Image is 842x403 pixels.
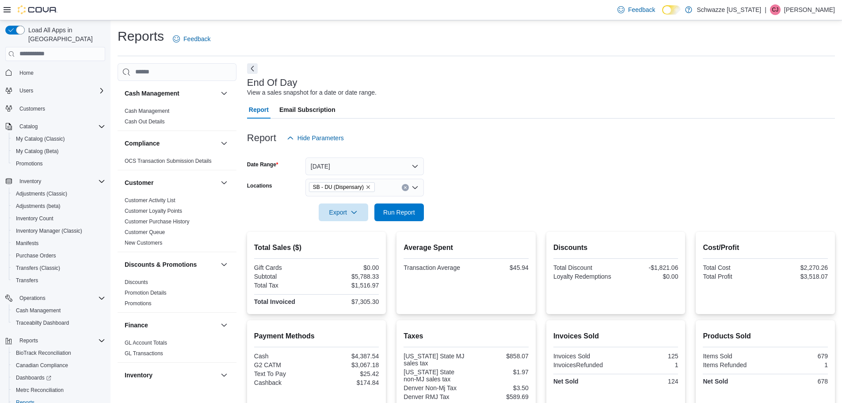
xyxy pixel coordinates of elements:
[784,4,835,15] p: [PERSON_NAME]
[125,239,162,246] span: New Customers
[12,188,105,199] span: Adjustments (Classic)
[614,1,659,19] a: Feedback
[12,348,75,358] a: BioTrack Reconciliation
[125,139,217,148] button: Compliance
[12,250,105,261] span: Purchase Orders
[617,378,678,385] div: 124
[318,379,379,386] div: $174.84
[125,107,169,115] span: Cash Management
[16,203,61,210] span: Adjustments (beta)
[318,282,379,289] div: $1,516.97
[12,318,105,328] span: Traceabilty Dashboard
[9,274,109,287] button: Transfers
[12,360,72,371] a: Canadian Compliance
[318,353,379,360] div: $4,387.54
[16,135,65,142] span: My Catalog (Classic)
[247,161,278,168] label: Date Range
[125,279,148,285] a: Discounts
[125,229,165,235] a: Customer Queue
[16,160,43,167] span: Promotions
[617,353,678,360] div: 125
[247,63,258,74] button: Next
[279,101,335,119] span: Email Subscription
[12,238,105,249] span: Manifests
[254,298,295,305] strong: Total Invoiced
[16,176,105,187] span: Inventory
[254,361,315,368] div: G2 CATM
[254,273,315,280] div: Subtotal
[254,264,315,271] div: Gift Cards
[12,263,64,273] a: Transfers (Classic)
[9,304,109,317] button: Cash Management
[16,387,64,394] span: Metrc Reconciliation
[283,129,347,147] button: Hide Parameters
[404,331,529,342] h2: Taxes
[2,175,109,188] button: Inventory
[125,289,167,296] span: Promotion Details
[125,89,217,98] button: Cash Management
[767,378,828,385] div: 678
[16,103,105,114] span: Customers
[125,197,175,203] a: Customer Activity List
[12,318,72,328] a: Traceabilty Dashboard
[553,273,614,280] div: Loyalty Redemptions
[765,4,766,15] p: |
[12,348,105,358] span: BioTrack Reconciliation
[9,157,109,170] button: Promotions
[16,85,105,96] span: Users
[9,133,109,145] button: My Catalog (Classic)
[169,30,214,48] a: Feedback
[767,273,828,280] div: $3,518.07
[125,108,169,114] a: Cash Management
[125,260,217,269] button: Discounts & Promotions
[9,225,109,237] button: Inventory Manager (Classic)
[16,215,53,222] span: Inventory Count
[16,277,38,284] span: Transfers
[2,292,109,304] button: Operations
[125,89,179,98] h3: Cash Management
[12,188,71,199] a: Adjustments (Classic)
[318,298,379,305] div: $7,305.30
[697,4,761,15] p: Schwazze [US_STATE]
[16,148,59,155] span: My Catalog (Beta)
[309,182,375,192] span: SB - DU (Dispensary)
[16,293,49,303] button: Operations
[404,384,464,391] div: Denver Non-Mj Tax
[772,4,779,15] span: CJ
[219,177,229,188] button: Customer
[125,218,190,225] span: Customer Purchase History
[9,237,109,249] button: Manifests
[703,273,763,280] div: Total Profit
[404,264,464,271] div: Transaction Average
[404,368,464,383] div: [US_STATE] State non-MJ sales tax
[125,350,163,357] a: GL Transactions
[16,240,38,247] span: Manifests
[219,320,229,330] button: Finance
[118,106,236,130] div: Cash Management
[404,393,464,400] div: Denver RMJ Tax
[12,146,105,157] span: My Catalog (Beta)
[468,393,529,400] div: $589.69
[12,385,67,395] a: Metrc Reconciliation
[125,350,163,357] span: GL Transactions
[703,361,763,368] div: Items Refunded
[12,263,105,273] span: Transfers (Classic)
[125,371,152,380] h3: Inventory
[125,279,148,286] span: Discounts
[219,259,229,270] button: Discounts & Promotions
[125,340,167,346] a: GL Account Totals
[18,5,57,14] img: Cova
[118,338,236,362] div: Finance
[770,4,781,15] div: Clayton James Willison
[9,200,109,212] button: Adjustments (beta)
[553,242,678,253] h2: Discounts
[16,104,49,114] a: Customers
[16,176,45,187] button: Inventory
[16,335,42,346] button: Reports
[118,156,236,170] div: Compliance
[247,182,272,189] label: Locations
[16,265,60,272] span: Transfers (Classic)
[16,68,37,78] a: Home
[19,123,38,130] span: Catalog
[662,5,681,15] input: Dark Mode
